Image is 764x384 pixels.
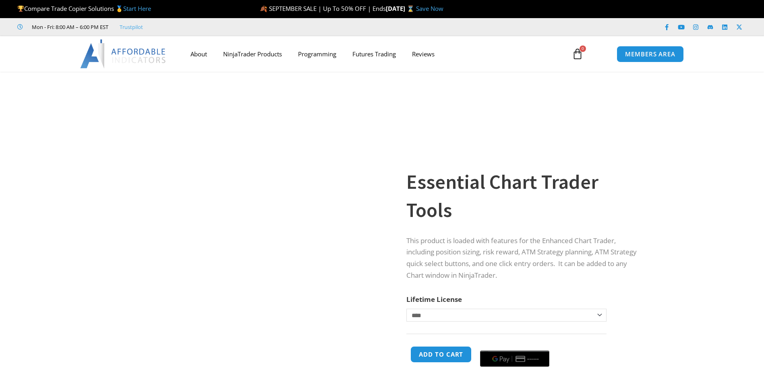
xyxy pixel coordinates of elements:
[580,45,586,52] span: 0
[290,45,344,63] a: Programming
[625,51,675,57] span: MEMBERS AREA
[80,39,167,68] img: LogoAI | Affordable Indicators – NinjaTrader
[18,6,24,12] img: 🏆
[406,295,462,304] label: Lifetime License
[528,356,540,362] text: ••••••
[182,45,563,63] nav: Menu
[406,168,642,224] h1: Essential Chart Trader Tools
[120,22,143,32] a: Trustpilot
[404,45,443,63] a: Reviews
[410,346,472,363] button: Add to cart
[478,345,551,346] iframe: Secure payment input frame
[344,45,404,63] a: Futures Trading
[406,235,642,282] p: This product is loaded with features for the Enhanced Chart Trader, including position sizing, ri...
[416,4,443,12] a: Save Now
[480,351,549,367] button: Buy with GPay
[560,42,595,66] a: 0
[123,4,151,12] a: Start Here
[260,4,386,12] span: 🍂 SEPTEMBER SALE | Up To 50% OFF | Ends
[182,45,215,63] a: About
[17,4,151,12] span: Compare Trade Copier Solutions 🥇
[617,46,684,62] a: MEMBERS AREA
[386,4,416,12] strong: [DATE] ⌛
[215,45,290,63] a: NinjaTrader Products
[30,22,108,32] span: Mon - Fri: 8:00 AM – 6:00 PM EST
